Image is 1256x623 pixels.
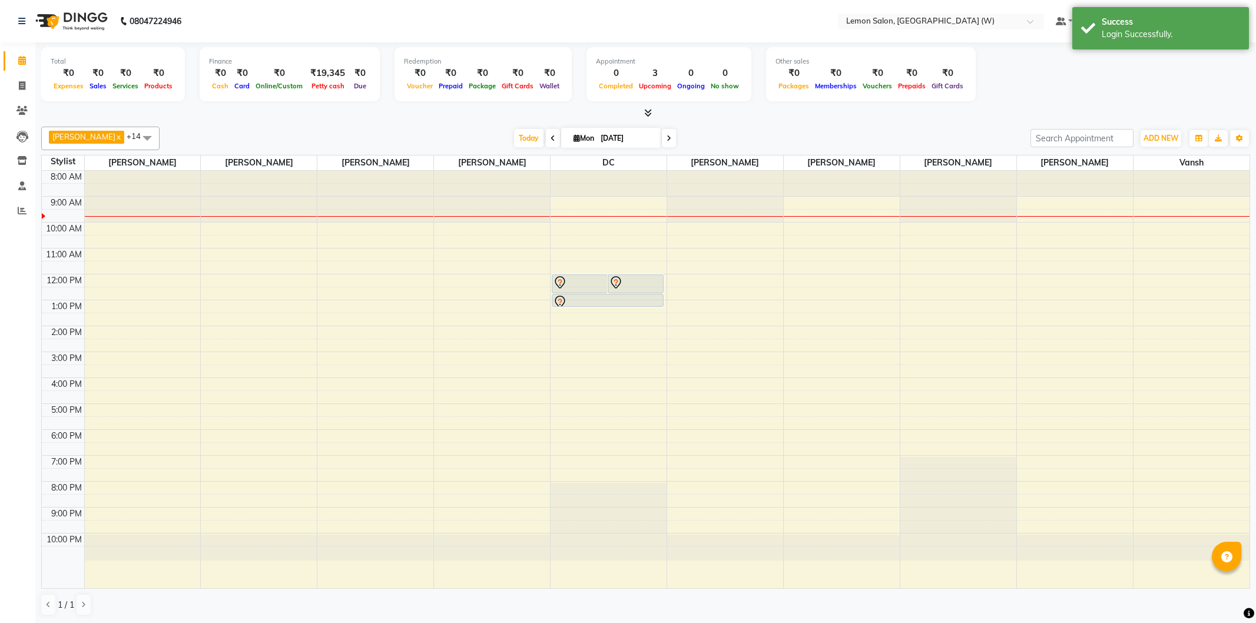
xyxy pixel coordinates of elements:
[49,456,84,468] div: 7:00 PM
[571,134,597,143] span: Mon
[596,67,636,80] div: 0
[776,82,812,90] span: Packages
[317,155,433,170] span: [PERSON_NAME]
[141,82,175,90] span: Products
[1141,130,1181,147] button: ADD NEW
[596,57,742,67] div: Appointment
[49,404,84,416] div: 5:00 PM
[514,129,544,147] span: Today
[860,82,895,90] span: Vouchers
[85,155,201,170] span: [PERSON_NAME]
[49,430,84,442] div: 6:00 PM
[674,67,708,80] div: 0
[1102,16,1240,28] div: Success
[636,67,674,80] div: 3
[130,5,181,38] b: 08047224946
[30,5,111,38] img: logo
[1144,134,1178,143] span: ADD NEW
[58,599,74,611] span: 1 / 1
[351,82,369,90] span: Due
[551,155,667,170] span: DC
[44,248,84,261] div: 11:00 AM
[49,378,84,390] div: 4:00 PM
[231,82,253,90] span: Card
[44,533,84,546] div: 10:00 PM
[309,82,347,90] span: Petty cash
[895,67,929,80] div: ₹0
[110,82,141,90] span: Services
[784,155,900,170] span: [PERSON_NAME]
[536,82,562,90] span: Wallet
[350,67,370,80] div: ₹0
[1017,155,1133,170] span: [PERSON_NAME]
[141,67,175,80] div: ₹0
[436,67,466,80] div: ₹0
[209,57,370,67] div: Finance
[87,67,110,80] div: ₹0
[895,82,929,90] span: Prepaids
[674,82,708,90] span: Ongoing
[597,130,656,147] input: 2025-09-01
[552,294,663,306] div: [PERSON_NAME], TK01, 12:45 PM-01:15 PM, Plain Gel Polish
[306,67,350,80] div: ₹19,345
[127,131,150,141] span: +14
[51,82,87,90] span: Expenses
[1134,155,1250,170] span: Vansh
[536,67,562,80] div: ₹0
[253,67,306,80] div: ₹0
[49,482,84,494] div: 8:00 PM
[552,275,607,293] div: [PERSON_NAME], TK01, 12:00 PM-12:45 PM, Whitening Pedicure
[52,132,115,141] span: [PERSON_NAME]
[466,82,499,90] span: Package
[115,132,121,141] a: x
[51,67,87,80] div: ₹0
[708,82,742,90] span: No show
[253,82,306,90] span: Online/Custom
[776,67,812,80] div: ₹0
[87,82,110,90] span: Sales
[48,197,84,209] div: 9:00 AM
[608,275,663,293] div: [PERSON_NAME], TK01, 12:00 PM-12:45 PM, Whitening Pedicure
[404,82,436,90] span: Voucher
[466,67,499,80] div: ₹0
[44,223,84,235] div: 10:00 AM
[929,82,966,90] span: Gift Cards
[1102,28,1240,41] div: Login Successfully.
[929,67,966,80] div: ₹0
[49,300,84,313] div: 1:00 PM
[900,155,1016,170] span: [PERSON_NAME]
[404,57,562,67] div: Redemption
[499,82,536,90] span: Gift Cards
[110,67,141,80] div: ₹0
[776,57,966,67] div: Other sales
[49,326,84,339] div: 2:00 PM
[667,155,783,170] span: [PERSON_NAME]
[434,155,550,170] span: [PERSON_NAME]
[49,352,84,364] div: 3:00 PM
[209,67,231,80] div: ₹0
[708,67,742,80] div: 0
[44,274,84,287] div: 12:00 PM
[499,67,536,80] div: ₹0
[404,67,436,80] div: ₹0
[201,155,317,170] span: [PERSON_NAME]
[636,82,674,90] span: Upcoming
[812,67,860,80] div: ₹0
[596,82,636,90] span: Completed
[231,67,253,80] div: ₹0
[209,82,231,90] span: Cash
[436,82,466,90] span: Prepaid
[49,508,84,520] div: 9:00 PM
[860,67,895,80] div: ₹0
[1030,129,1134,147] input: Search Appointment
[812,82,860,90] span: Memberships
[51,57,175,67] div: Total
[42,155,84,168] div: Stylist
[48,171,84,183] div: 8:00 AM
